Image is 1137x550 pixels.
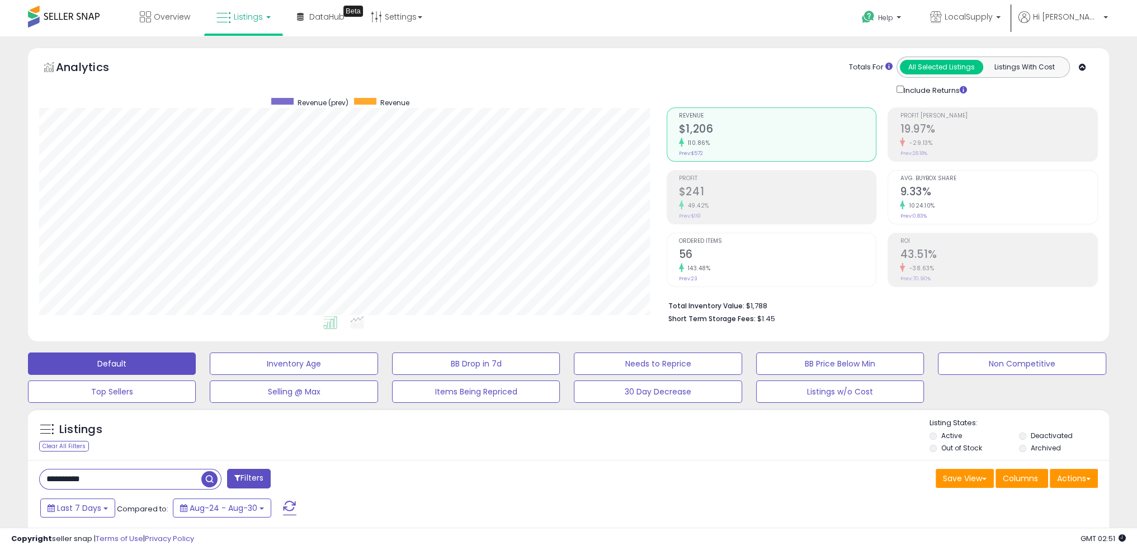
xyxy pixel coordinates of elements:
button: Needs to Reprice [574,352,742,375]
button: Actions [1050,469,1098,488]
span: ROI [900,238,1097,245]
button: Top Sellers [28,380,196,403]
button: Last 7 Days [40,499,115,518]
button: BB Price Below Min [756,352,924,375]
button: Items Being Repriced [392,380,560,403]
button: Columns [996,469,1048,488]
h2: $1,206 [679,123,876,138]
small: 49.42% [684,201,709,210]
div: Clear All Filters [39,441,89,452]
div: Include Returns [888,83,980,96]
button: Listings w/o Cost [756,380,924,403]
span: 2025-09-7 02:51 GMT [1081,533,1126,544]
h2: $241 [679,185,876,200]
strong: Copyright [11,533,52,544]
button: Save View [936,469,994,488]
label: Archived [1031,443,1061,453]
b: Total Inventory Value: [668,301,744,311]
small: Prev: $572 [679,150,703,157]
span: Compared to: [117,504,168,514]
span: Profit [679,176,876,182]
h5: Listings [59,422,102,438]
small: Prev: 70.90% [900,275,930,282]
small: Prev: 0.83% [900,213,926,219]
span: Columns [1003,473,1038,484]
label: Active [941,431,962,440]
button: Inventory Age [210,352,378,375]
h2: 43.51% [900,248,1097,263]
span: $1.45 [757,313,775,324]
h2: 56 [679,248,876,263]
small: Prev: 28.18% [900,150,927,157]
small: 1024.10% [905,201,935,210]
button: Listings With Cost [983,60,1066,74]
button: BB Drop in 7d [392,352,560,375]
small: -38.63% [905,264,934,272]
span: Revenue [679,113,876,119]
h2: 9.33% [900,185,1097,200]
button: Default [28,352,196,375]
div: Totals For [849,62,893,73]
li: $1,788 [668,298,1089,312]
span: Ordered Items [679,238,876,245]
span: Last 7 Days [57,502,101,514]
small: Prev: 23 [679,275,697,282]
span: LocalSupply [945,11,993,22]
a: Help [853,2,912,36]
small: Prev: $161 [679,213,701,219]
a: Privacy Policy [145,533,194,544]
small: 110.86% [684,139,710,147]
span: Profit [PERSON_NAME] [900,113,1097,119]
button: Non Competitive [938,352,1106,375]
span: Help [878,13,893,22]
label: Out of Stock [941,443,982,453]
button: 30 Day Decrease [574,380,742,403]
h5: Analytics [56,59,131,78]
button: Filters [227,469,271,488]
a: Hi [PERSON_NAME] [1018,11,1108,36]
p: Listing States: [930,418,1109,429]
span: Avg. Buybox Share [900,176,1097,182]
span: Listings [234,11,263,22]
button: All Selected Listings [900,60,983,74]
span: Revenue (prev) [298,98,348,107]
small: -29.13% [905,139,932,147]
span: Hi [PERSON_NAME] [1033,11,1100,22]
h2: 19.97% [900,123,1097,138]
label: Deactivated [1031,431,1073,440]
button: Selling @ Max [210,380,378,403]
small: 143.48% [684,264,711,272]
span: DataHub [309,11,345,22]
b: Short Term Storage Fees: [668,314,756,323]
span: Aug-24 - Aug-30 [190,502,257,514]
i: Get Help [861,10,875,24]
button: Aug-24 - Aug-30 [173,499,271,518]
div: Tooltip anchor [343,6,363,17]
div: seller snap | | [11,534,194,544]
span: Revenue [380,98,409,107]
span: Overview [154,11,190,22]
a: Terms of Use [96,533,143,544]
